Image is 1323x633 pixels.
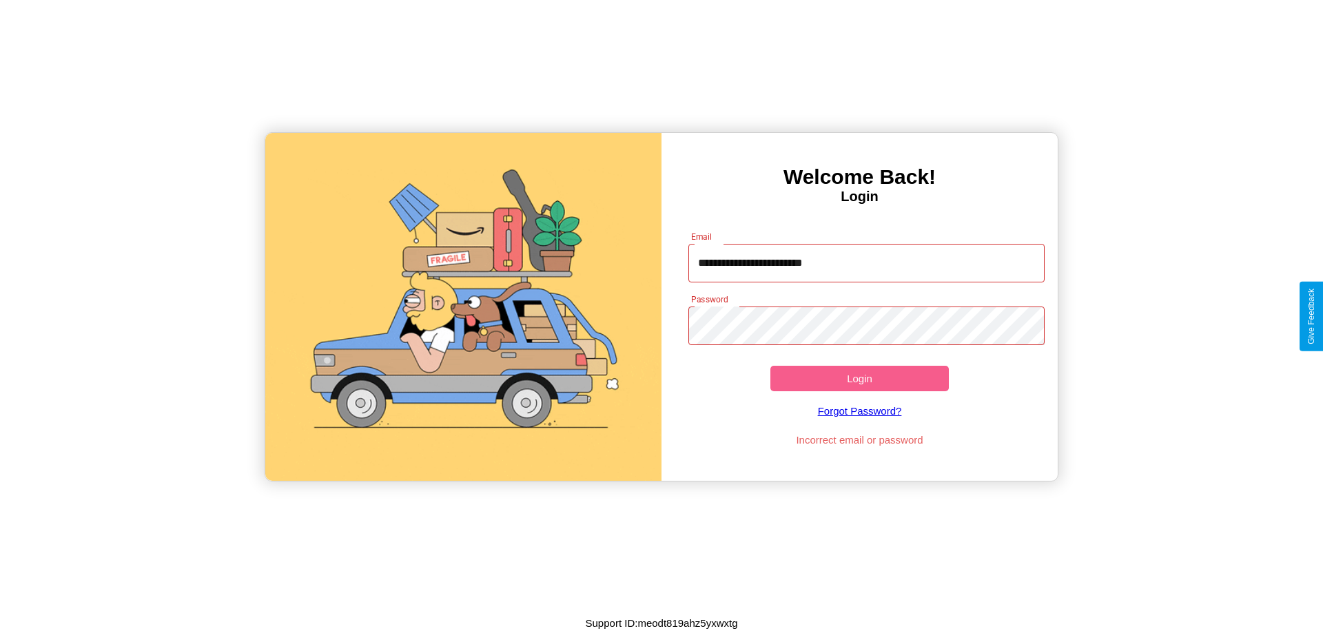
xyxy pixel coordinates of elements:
[661,165,1058,189] h3: Welcome Back!
[691,293,728,305] label: Password
[661,189,1058,205] h4: Login
[265,133,661,481] img: gif
[770,366,949,391] button: Login
[691,231,712,242] label: Email
[681,430,1038,449] p: Incorrect email or password
[1306,289,1316,344] div: Give Feedback
[681,391,1038,430] a: Forgot Password?
[586,614,738,632] p: Support ID: meodt819ahz5yxwxtg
